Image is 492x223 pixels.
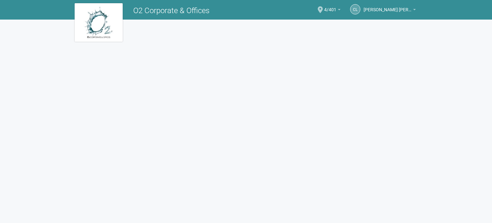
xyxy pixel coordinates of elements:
[364,1,412,12] span: Claudia Luíza Soares de Castro
[324,8,340,13] a: 4/401
[350,4,360,14] a: CL
[75,3,123,42] img: logo.jpg
[324,1,336,12] span: 4/401
[364,8,416,13] a: [PERSON_NAME] [PERSON_NAME]
[133,6,209,15] span: O2 Corporate & Offices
